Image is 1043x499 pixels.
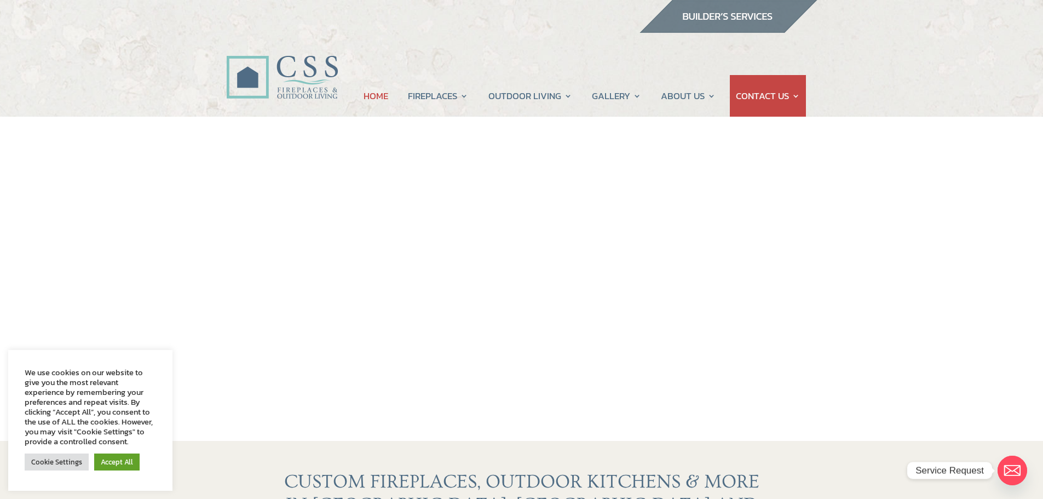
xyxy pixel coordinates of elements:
a: Cookie Settings [25,454,89,471]
a: FIREPLACES [408,75,468,117]
a: ABOUT US [661,75,716,117]
div: We use cookies on our website to give you the most relevant experience by remembering your prefer... [25,368,156,446]
img: CSS Fireplaces & Outdoor Living (Formerly Construction Solutions & Supply)- Jacksonville Ormond B... [226,25,338,105]
a: Accept All [94,454,140,471]
a: builder services construction supply [639,22,817,37]
a: HOME [364,75,388,117]
a: CONTACT US [736,75,800,117]
a: OUTDOOR LIVING [488,75,572,117]
a: GALLERY [592,75,641,117]
a: Email [998,456,1027,485]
